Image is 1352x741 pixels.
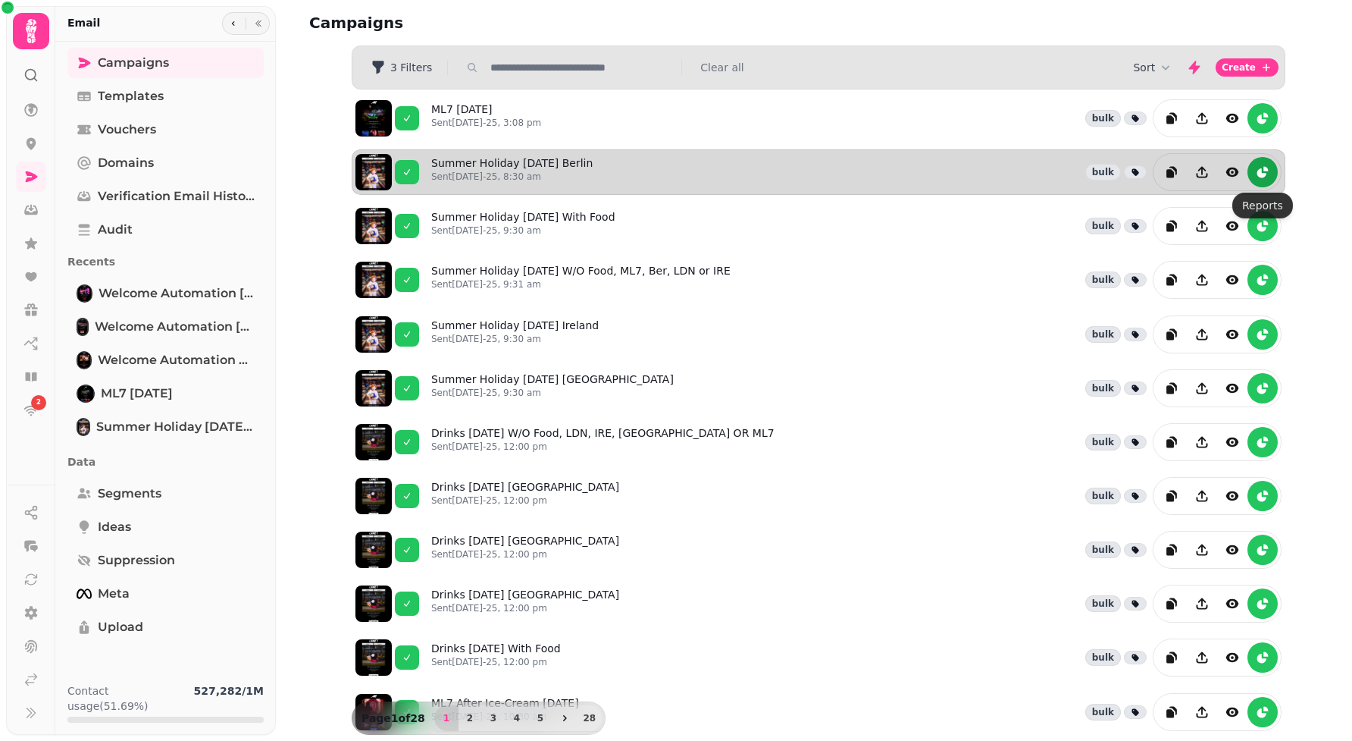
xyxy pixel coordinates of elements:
a: Verification email history [67,181,264,212]
button: view [1217,535,1247,565]
button: duplicate [1156,427,1187,457]
a: Templates [67,81,264,111]
img: aHR0cHM6Ly9zdGFtcGVkZS1zZXJ2aWNlLXByb2QtdGVtcGxhdGUtcHJldmlld3MuczMuZXUtd2VzdC0xLmFtYXpvbmF3cy5jb... [355,100,392,137]
button: Clear all [700,60,743,75]
p: Sent [DATE]-25, 12:00 pm [431,441,775,453]
button: view [1217,211,1247,241]
button: Share campaign preview [1187,103,1217,133]
p: Page 1 of 28 [355,711,431,726]
button: reports [1247,589,1278,619]
div: bulk [1085,164,1121,181]
button: reports [1247,265,1278,295]
div: bulk [1085,326,1121,343]
img: aHR0cHM6Ly9zdGFtcGVkZS1zZXJ2aWNlLXByb2QtdGVtcGxhdGUtcHJldmlld3MuczMuZXUtd2VzdC0xLmFtYXpvbmF3cy5jb... [355,424,392,460]
img: aHR0cHM6Ly9zdGFtcGVkZS1zZXJ2aWNlLXByb2QtdGVtcGxhdGUtcHJldmlld3MuczMuZXUtd2VzdC0xLmFtYXpvbmF3cy5jb... [355,586,392,622]
img: aHR0cHM6Ly9zdGFtcGVkZS1zZXJ2aWNlLXByb2QtdGVtcGxhdGUtcHJldmlld3MuczMuZXUtd2VzdC0xLmFtYXpvbmF3cy5jb... [355,532,392,568]
img: Welcome Automation Dec 24 [78,286,91,301]
button: duplicate [1156,535,1187,565]
p: Sent [DATE]-25, 12:00 pm [431,602,619,614]
h2: Email [67,15,100,30]
img: Welcome Automation Ireland [78,319,87,334]
a: Summer Holiday [DATE] With FoodSent[DATE]-25, 9:30 am [431,209,615,243]
img: aHR0cHM6Ly9zdGFtcGVkZS1zZXJ2aWNlLXByb2QtdGVtcGxhdGUtcHJldmlld3MuczMuZXUtd2VzdC0xLmFtYXpvbmF3cy5jb... [355,154,392,190]
button: duplicate [1156,103,1187,133]
button: duplicate [1156,373,1187,403]
img: aHR0cHM6Ly9zdGFtcGVkZS1zZXJ2aWNlLXByb2QtdGVtcGxhdGUtcHJldmlld3MuczMuZXUtd2VzdC0xLmFtYXpvbmF3cy5jb... [355,694,392,730]
img: Welcome Automation The Gate [78,353,90,368]
button: view [1217,103,1247,133]
span: ML7 [DATE] [101,385,173,403]
button: Share campaign preview [1187,319,1217,350]
img: aHR0cHM6Ly9zdGFtcGVkZS1zZXJ2aWNlLXByb2QtdGVtcGxhdGUtcHJldmlld3MuczMuZXUtd2VzdC0xLmFtYXpvbmF3cy5jb... [355,639,392,676]
span: Create [1222,63,1256,72]
a: ML7 After Ice-Cream [DATE]Sent[DATE]-25, 10:30 am [431,695,579,729]
button: Share campaign preview [1187,642,1217,673]
button: duplicate [1156,589,1187,619]
button: duplicate [1156,697,1187,727]
img: aHR0cHM6Ly9zdGFtcGVkZS1zZXJ2aWNlLXByb2QtdGVtcGxhdGUtcHJldmlld3MuczMuZXUtd2VzdC0xLmFtYXpvbmF3cy5jb... [355,262,392,298]
span: 2 [36,397,41,408]
p: Sent [DATE]-25, 8:30 am [431,171,593,183]
div: bulk [1085,380,1121,397]
span: Vouchers [98,121,156,139]
span: 3 [487,714,499,723]
a: Welcome Automation IrelandWelcome Automation [GEOGRAPHIC_DATA] [67,312,264,342]
div: bulk [1085,542,1121,558]
a: Drinks [DATE] [GEOGRAPHIC_DATA]Sent[DATE]-25, 12:00 pm [431,533,619,567]
span: Welcome Automation [DATE] [99,284,255,303]
p: Contact usage (51.69%) [67,683,187,714]
a: Vouchers [67,115,264,145]
button: reports [1247,373,1278,403]
span: Welcome Automation The Gate [98,351,255,369]
span: 5 [534,714,546,723]
button: view [1217,265,1247,295]
a: Meta [67,579,264,609]
a: 2 [16,395,46,425]
nav: Tabs [55,42,276,671]
span: Upload [98,618,143,636]
div: bulk [1085,704,1121,721]
a: Welcome Automation Dec 24Welcome Automation [DATE] [67,278,264,309]
div: bulk [1085,649,1121,666]
a: Ideas [67,512,264,542]
a: Audit [67,215,264,245]
p: Sent [DATE]-25, 9:31 am [431,278,731,290]
button: view [1217,642,1247,673]
button: view [1217,427,1247,457]
a: Welcome Automation The GateWelcome Automation The Gate [67,345,264,375]
button: duplicate [1156,157,1187,187]
img: aHR0cHM6Ly9zdGFtcGVkZS1zZXJ2aWNlLXByb2QtdGVtcGxhdGUtcHJldmlld3MuczMuZXUtd2VzdC0xLmFtYXpvbmF3cy5jb... [355,478,392,514]
div: bulk [1085,218,1121,234]
button: reports [1247,481,1278,511]
button: Share campaign preview [1187,589,1217,619]
a: Drinks [DATE] W/O Food, LDN, IRE, [GEOGRAPHIC_DATA] OR ML7Sent[DATE]-25, 12:00 pm [431,425,775,459]
span: Ideas [98,518,131,536]
p: Data [67,448,264,476]
nav: Pagination [434,705,602,731]
button: reports [1247,427,1278,457]
button: duplicate [1156,481,1187,511]
div: bulk [1085,434,1121,451]
p: Sent [DATE]-25, 12:00 pm [431,548,619,560]
button: Share campaign preview [1187,427,1217,457]
button: view [1217,481,1247,511]
button: duplicate [1156,642,1187,673]
button: view [1217,373,1247,403]
button: 2 [458,705,482,731]
span: Welcome Automation [GEOGRAPHIC_DATA] [95,318,255,336]
img: ML7 12th August [78,386,93,401]
span: Meta [98,585,130,603]
div: bulk [1085,595,1121,612]
a: Summer Holiday [DATE] W/O Food, ML7, Ber, LDN or IRESent[DATE]-25, 9:31 am [431,263,731,297]
a: Drinks [DATE] [GEOGRAPHIC_DATA]Sent[DATE]-25, 12:00 pm [431,587,619,620]
button: Share campaign preview [1187,481,1217,511]
div: bulk [1085,488,1121,504]
img: aHR0cHM6Ly9zdGFtcGVkZS1zZXJ2aWNlLXByb2QtdGVtcGxhdGUtcHJldmlld3MuczMuZXUtd2VzdC0xLmFtYXpvbmF3cy5jb... [355,370,392,407]
a: Upload [67,612,264,642]
p: Sent [DATE]-25, 9:30 am [431,387,674,399]
h2: Campaigns [309,12,600,33]
button: Share campaign preview [1187,265,1217,295]
button: view [1217,697,1247,727]
a: Drinks [DATE] With FoodSent[DATE]-25, 12:00 pm [431,641,561,674]
span: 1 [440,714,452,723]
